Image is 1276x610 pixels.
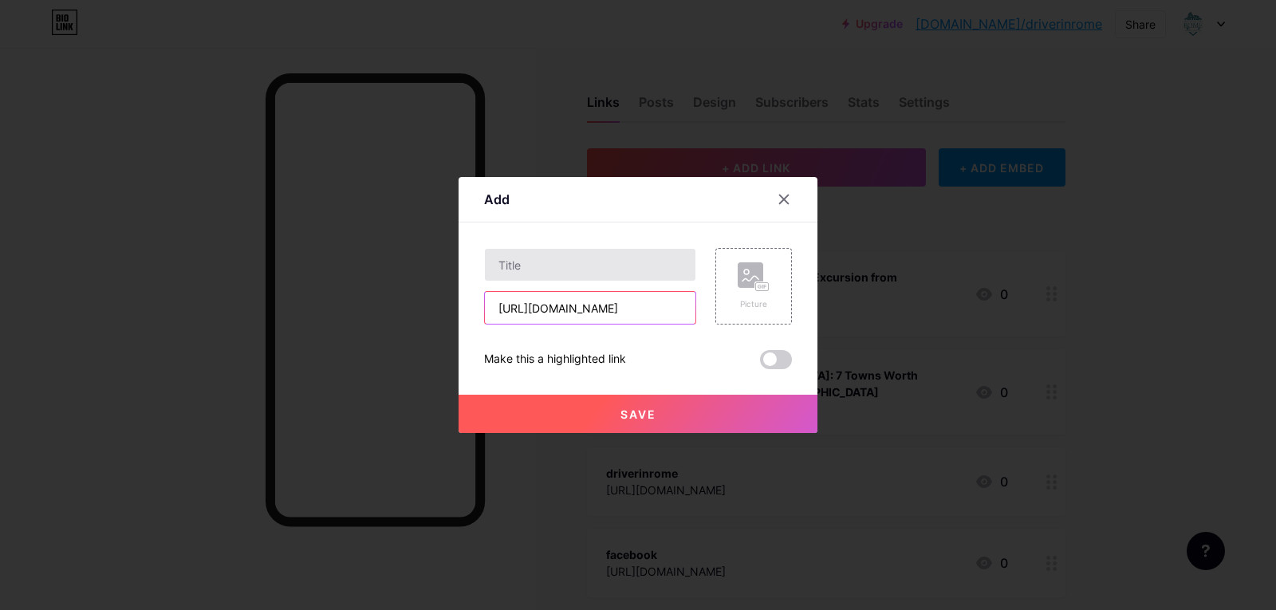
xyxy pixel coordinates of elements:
[484,350,626,369] div: Make this a highlighted link
[484,190,510,209] div: Add
[485,249,695,281] input: Title
[620,407,656,421] span: Save
[485,292,695,324] input: URL
[738,298,770,310] div: Picture
[459,395,817,433] button: Save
